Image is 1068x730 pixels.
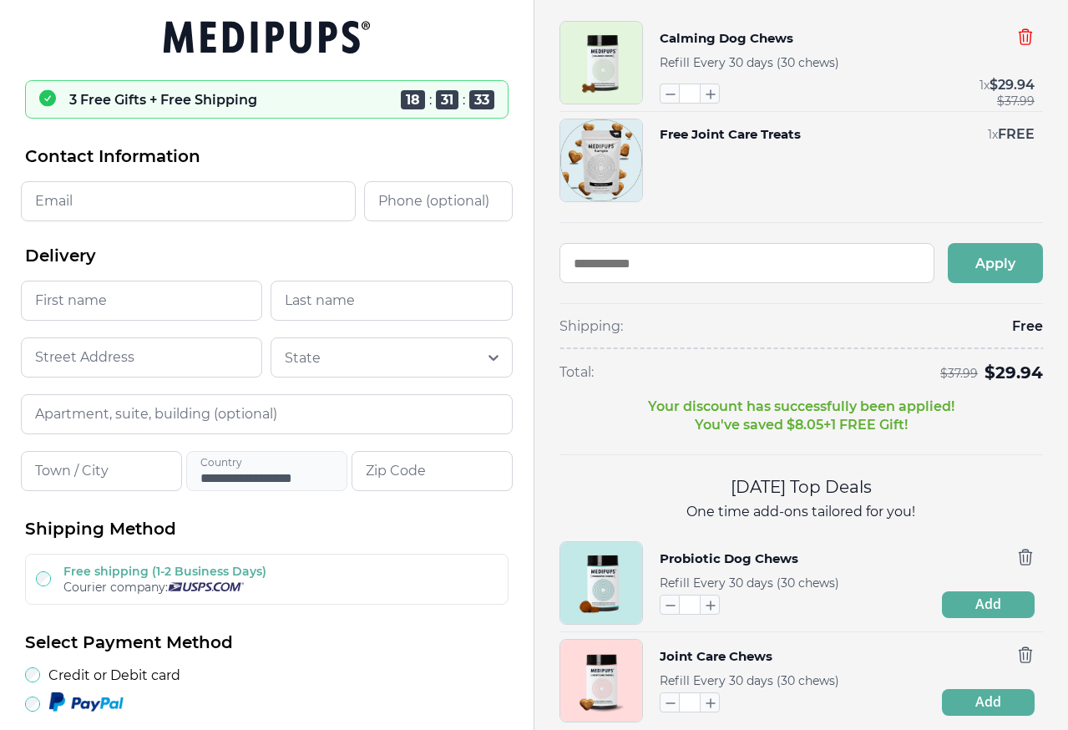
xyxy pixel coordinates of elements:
[463,92,465,108] span: :
[979,78,990,93] span: 1 x
[942,689,1035,716] button: Add
[997,94,1035,108] span: $ 37.99
[559,475,1043,499] h2: [DATE] Top Deals
[660,55,839,70] span: Refill Every 30 days (30 chews)
[948,243,1043,283] button: Apply
[988,127,998,142] span: 1 x
[559,363,594,382] span: Total:
[998,126,1035,142] span: FREE
[560,119,642,201] img: Free Joint Care Treats
[168,582,244,591] img: Usps courier company
[940,367,978,380] span: $ 37.99
[401,90,425,109] span: 18
[984,362,1043,383] span: $ 29.94
[660,673,839,688] span: Refill Every 30 days (30 chews)
[560,22,642,104] img: Calming Dog Chews
[942,591,1035,618] button: Add
[660,548,798,570] button: Probiotic Dog Chews
[1012,317,1043,336] span: Free
[25,631,509,654] h2: Select Payment Method
[660,575,839,591] span: Refill Every 30 days (30 chews)
[69,92,257,108] p: 3 Free Gifts + Free Shipping
[660,28,793,49] button: Calming Dog Chews
[48,692,124,713] img: Paypal
[559,317,623,336] span: Shipping:
[25,518,509,540] h2: Shipping Method
[469,90,494,109] span: 33
[63,580,168,595] span: Courier company:
[560,542,642,624] img: Probiotic Dog Chews
[63,564,266,579] label: Free shipping (1-2 Business Days)
[429,92,432,108] span: :
[25,145,200,168] span: Contact Information
[660,646,772,667] button: Joint Care Chews
[660,125,801,144] button: Free Joint Care Treats
[648,398,954,434] p: Your discount has successfully been applied! You've saved $ 8.05 + 1 FREE Gift!
[48,667,180,683] label: Credit or Debit card
[436,90,458,109] span: 31
[560,640,642,722] img: Joint Care Chews
[559,503,1043,521] p: One time add-ons tailored for you!
[25,245,96,267] span: Delivery
[990,77,1035,93] span: $ 29.94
